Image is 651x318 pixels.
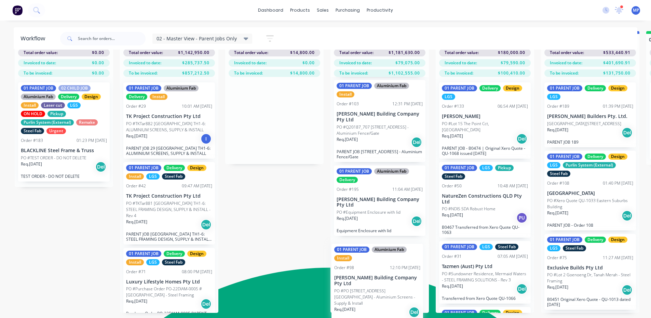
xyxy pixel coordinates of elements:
span: To be invoiced: [339,70,368,76]
span: $14,800.00 [290,50,315,56]
span: $0.00 [92,70,104,76]
input: Search for orders... [78,32,146,45]
span: Total order value: [234,50,268,56]
span: Invoiced to date: [550,60,582,66]
div: purchasing [332,5,363,15]
span: $180,000.00 [498,50,525,56]
span: $100,410.00 [498,70,525,76]
span: Total order value: [445,50,479,56]
span: $131,750.00 [603,70,630,76]
div: Workflow [21,35,49,43]
span: Invoiced to date: [24,60,56,66]
div: sales [313,5,332,15]
span: Total order value: [129,50,163,56]
div: products [287,5,313,15]
span: To be invoiced: [234,70,263,76]
span: $0.00 [92,50,104,56]
img: Factory [12,5,23,15]
span: Invoiced to date: [234,60,267,66]
span: $14,800.00 [290,70,315,76]
span: $0.00 [302,60,315,66]
span: To be invoiced: [24,70,52,76]
span: $533,440.91 [603,50,630,56]
span: $0.00 [92,60,104,66]
span: MP [633,7,639,13]
span: Total order value: [339,50,374,56]
span: Invoiced to date: [339,60,372,66]
span: $1,142,950.00 [178,50,209,56]
span: $79,590.00 [501,60,525,66]
span: Invoiced to date: [445,60,477,66]
div: productivity [363,5,396,15]
span: $285,737.50 [182,60,209,66]
span: To be invoiced: [550,70,579,76]
span: Total order value: [24,50,58,56]
span: To be invoiced: [129,70,158,76]
a: dashboard [255,5,287,15]
span: $79,075.00 [395,60,420,66]
span: 02 - Master View - Parent Jobs Only [157,35,237,42]
span: $1,102,555.00 [389,70,420,76]
span: $1,181,630.00 [389,50,420,56]
span: Total order value: [550,50,584,56]
span: Invoiced to date: [129,60,161,66]
span: $857,212.50 [182,70,209,76]
span: $401,690.91 [603,60,630,66]
span: To be invoiced: [445,70,473,76]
